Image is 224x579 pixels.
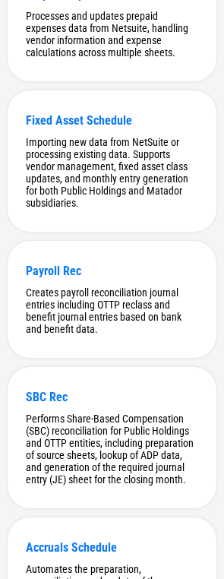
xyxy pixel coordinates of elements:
[26,113,198,128] div: Fixed Asset Schedule
[26,136,198,209] div: Importing new data from NetSuite or processing existing data. Supports vendor management, fixed a...
[26,286,198,335] div: Creates payroll reconciliation journal entries including OTTP reclass and benefit journal entries...
[26,10,198,59] div: Processes and updates prepaid expenses data from Netsuite, handling vendor information and expens...
[26,390,198,404] div: SBC Rec
[26,264,198,278] div: Payroll Rec
[26,540,198,555] div: Accruals Schedule
[26,413,198,486] div: Performs Share-Based Compensation (SBC) reconciliation for Public Holdings and OTTP entities, inc...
